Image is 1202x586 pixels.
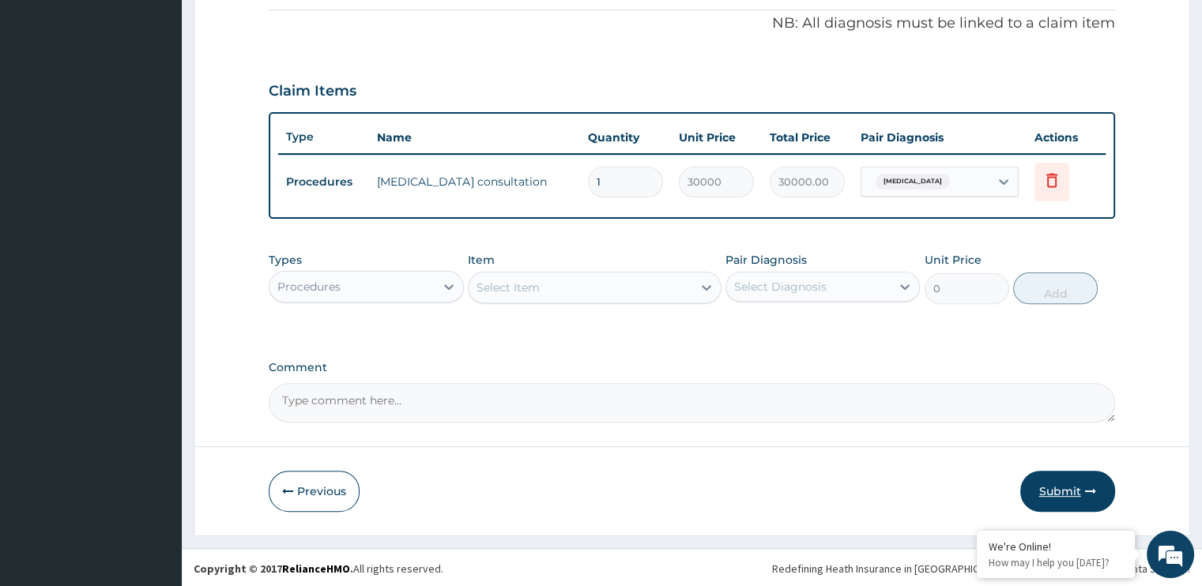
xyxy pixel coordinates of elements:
th: Name [369,122,579,153]
th: Pair Diagnosis [853,122,1027,153]
div: Select Item [477,280,540,295]
p: NB: All diagnosis must be linked to a claim item [269,13,1114,34]
button: Submit [1020,471,1115,512]
div: Select Diagnosis [734,279,827,295]
label: Item [468,252,495,268]
div: Procedures [277,279,341,295]
div: Chat with us now [82,88,266,109]
th: Type [278,122,369,152]
label: Types [269,254,302,267]
div: Minimize live chat window [259,8,297,46]
td: Procedures [278,167,369,197]
a: RelianceHMO [282,562,350,576]
th: Unit Price [671,122,762,153]
div: We're Online! [989,539,1123,554]
strong: Copyright © 2017 . [194,562,353,576]
label: Pair Diagnosis [725,252,807,268]
span: We're online! [92,186,218,346]
label: Unit Price [925,252,982,268]
h3: Claim Items [269,83,356,100]
div: Redefining Heath Insurance in [GEOGRAPHIC_DATA] using Telemedicine and Data Science! [772,561,1190,577]
th: Actions [1027,122,1106,153]
img: d_794563401_company_1708531726252_794563401 [29,79,64,118]
p: How may I help you today? [989,556,1123,569]
span: [MEDICAL_DATA] [876,174,950,190]
button: Add [1013,272,1098,304]
label: Comment [269,361,1114,374]
td: [MEDICAL_DATA] consultation [369,166,579,197]
th: Total Price [762,122,853,153]
button: Previous [269,471,360,512]
textarea: Type your message and hit 'Enter' [8,406,301,461]
th: Quantity [580,122,671,153]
